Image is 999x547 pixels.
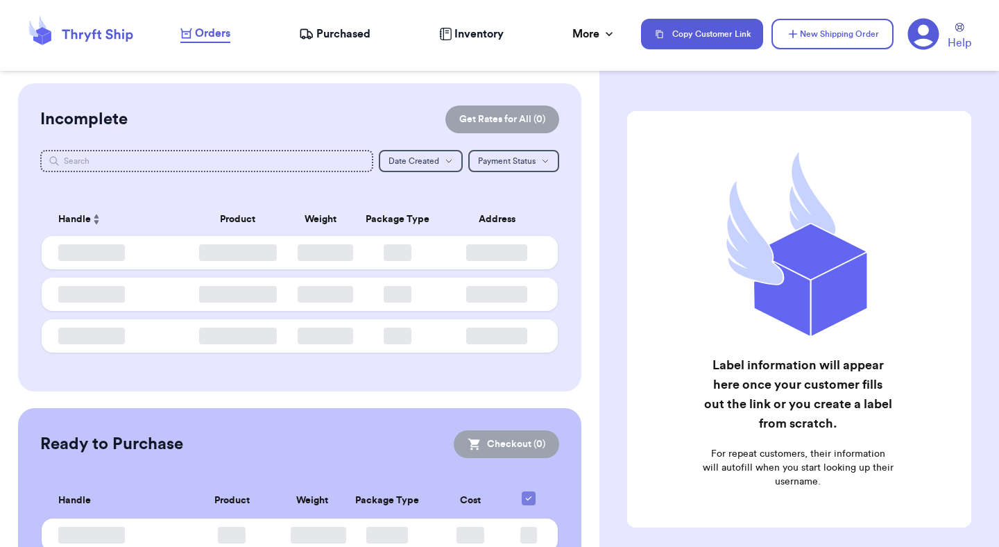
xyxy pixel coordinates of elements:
button: Date Created [379,150,463,172]
a: Help [948,23,971,51]
h2: Ready to Purchase [40,433,183,455]
span: Handle [58,212,91,227]
span: Date Created [388,157,439,165]
input: Search [40,150,373,172]
th: Package Type [342,483,432,519]
span: Purchased [316,26,370,42]
span: Payment Status [478,157,536,165]
span: Orders [195,25,230,42]
span: Help [948,35,971,51]
button: Get Rates for All (0) [445,106,559,133]
a: Orders [180,25,230,43]
th: Weight [282,483,343,519]
h2: Incomplete [40,108,128,131]
span: Inventory [454,26,504,42]
a: Purchased [299,26,370,42]
th: Package Type [351,203,444,236]
p: For repeat customers, their information will autofill when you start looking up their username. [702,447,894,489]
h2: Label information will appear here once your customer fills out the link or you create a label fr... [702,355,894,433]
button: Copy Customer Link [641,19,763,49]
th: Weight [289,203,351,236]
button: Sort ascending [91,211,102,228]
button: New Shipping Order [771,19,894,49]
th: Address [444,203,558,236]
button: Checkout (0) [454,430,559,458]
th: Cost [432,483,507,519]
span: Handle [58,494,91,508]
div: More [572,26,616,42]
button: Payment Status [468,150,559,172]
a: Inventory [439,26,504,42]
th: Product [182,483,282,519]
th: Product [186,203,289,236]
